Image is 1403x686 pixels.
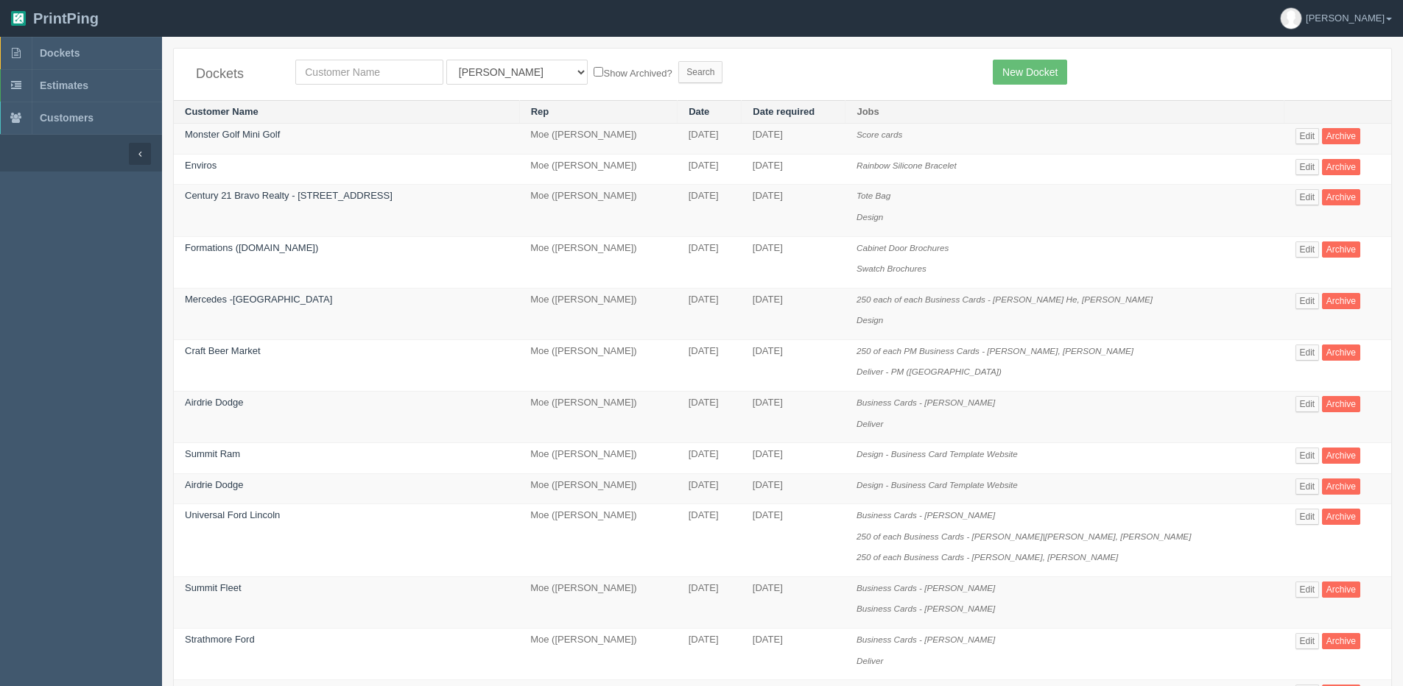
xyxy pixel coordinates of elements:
td: [DATE] [678,576,742,628]
i: 250 of each Business Cards - [PERSON_NAME], [PERSON_NAME] [857,552,1118,562]
td: [DATE] [742,473,845,504]
td: Moe ([PERSON_NAME]) [519,391,677,442]
td: [DATE] [678,504,742,577]
a: Edit [1295,293,1320,309]
i: Business Cards - [PERSON_NAME] [857,604,995,613]
i: 250 of each PM Business Cards - [PERSON_NAME], [PERSON_NAME] [857,346,1133,356]
a: Edit [1295,581,1320,598]
td: Moe ([PERSON_NAME]) [519,504,677,577]
a: Archive [1322,189,1360,205]
img: logo-3e63b451c926e2ac314895c53de4908e5d424f24456219fb08d385ab2e579770.png [11,11,26,26]
td: [DATE] [742,629,845,680]
input: Customer Name [295,60,443,85]
i: Design - Business Card Template Website [857,449,1018,459]
td: [DATE] [742,124,845,155]
a: Date [689,106,709,117]
a: New Docket [993,60,1067,85]
a: Summit Ram [185,448,240,459]
a: Strathmore Ford [185,634,255,645]
td: [DATE] [678,288,742,339]
label: Show Archived? [594,64,672,81]
td: [DATE] [678,124,742,155]
td: Moe ([PERSON_NAME]) [519,339,677,391]
a: Summit Fleet [185,582,242,593]
input: Search [678,61,722,83]
a: Archive [1322,241,1360,258]
a: Edit [1295,241,1320,258]
td: Moe ([PERSON_NAME]) [519,124,677,155]
a: Archive [1322,478,1360,495]
i: Business Cards - [PERSON_NAME] [857,634,995,644]
a: Edit [1295,448,1320,464]
td: [DATE] [678,154,742,185]
a: Mercedes -[GEOGRAPHIC_DATA] [185,294,332,305]
a: Date required [753,106,815,117]
span: Dockets [40,47,80,59]
a: Archive [1322,396,1360,412]
a: Edit [1295,344,1320,361]
td: Moe ([PERSON_NAME]) [519,443,677,474]
a: Archive [1322,448,1360,464]
i: Business Cards - [PERSON_NAME] [857,510,995,520]
td: [DATE] [678,473,742,504]
i: Score cards [857,130,902,139]
td: [DATE] [742,185,845,236]
a: Edit [1295,633,1320,649]
h4: Dockets [196,67,273,82]
a: Airdrie Dodge [185,479,244,490]
i: Deliver [857,656,883,665]
a: Universal Ford Lincoln [185,509,280,520]
td: [DATE] [678,443,742,474]
a: Archive [1322,581,1360,598]
i: 250 of each Business Cards - [PERSON_NAME]|[PERSON_NAME], [PERSON_NAME] [857,531,1191,541]
a: Edit [1295,509,1320,525]
i: Design - Business Card Template Website [857,480,1018,489]
input: Show Archived? [594,67,603,77]
td: [DATE] [678,236,742,288]
i: Business Cards - [PERSON_NAME] [857,397,995,407]
td: [DATE] [742,504,845,577]
span: Customers [40,112,94,124]
td: [DATE] [742,154,845,185]
i: Cabinet Door Brochures [857,243,949,252]
td: [DATE] [678,391,742,442]
td: Moe ([PERSON_NAME]) [519,236,677,288]
i: Swatch Brochures [857,264,926,273]
a: Rep [531,106,549,117]
i: Tote Bag [857,191,890,200]
td: [DATE] [742,576,845,628]
a: Edit [1295,128,1320,144]
a: Archive [1322,344,1360,361]
a: Edit [1295,478,1320,495]
span: Estimates [40,79,88,91]
td: [DATE] [742,236,845,288]
a: Archive [1322,633,1360,649]
td: Moe ([PERSON_NAME]) [519,629,677,680]
td: Moe ([PERSON_NAME]) [519,473,677,504]
td: [DATE] [742,391,845,442]
i: Rainbow Silicone Bracelet [857,160,957,170]
i: Business Cards - [PERSON_NAME] [857,583,995,593]
a: Craft Beer Market [185,345,261,356]
img: avatar_default-7531ab5dedf162e01f1e0bb0964e6a185e93c5c22dfe317fb01d7f8cd2b1632c.jpg [1281,8,1301,29]
a: Enviros [185,160,217,171]
th: Jobs [845,100,1284,124]
i: Design [857,212,883,222]
td: Moe ([PERSON_NAME]) [519,288,677,339]
a: Airdrie Dodge [185,397,244,408]
a: Monster Golf Mini Golf [185,129,280,140]
a: Century 21 Bravo Realty - [STREET_ADDRESS] [185,190,393,201]
td: [DATE] [742,443,845,474]
a: Customer Name [185,106,259,117]
a: Edit [1295,396,1320,412]
i: Deliver [857,419,883,428]
td: Moe ([PERSON_NAME]) [519,154,677,185]
td: Moe ([PERSON_NAME]) [519,576,677,628]
td: [DATE] [678,629,742,680]
td: [DATE] [678,339,742,391]
a: Archive [1322,159,1360,175]
a: Archive [1322,509,1360,525]
i: Deliver - PM ([GEOGRAPHIC_DATA]) [857,367,1002,376]
a: Edit [1295,159,1320,175]
td: Moe ([PERSON_NAME]) [519,185,677,236]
